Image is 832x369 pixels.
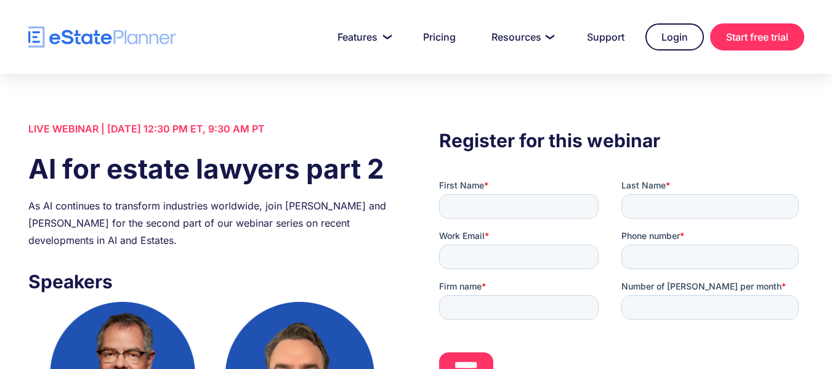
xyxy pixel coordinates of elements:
[28,150,393,188] h1: AI for estate lawyers part 2
[323,25,402,49] a: Features
[710,23,804,51] a: Start free trial
[28,267,393,296] h3: Speakers
[408,25,471,49] a: Pricing
[28,26,176,48] a: home
[645,23,704,51] a: Login
[28,197,393,249] div: As AI continues to transform industries worldwide, join [PERSON_NAME] and [PERSON_NAME] for the s...
[28,120,393,137] div: LIVE WEBINAR | [DATE] 12:30 PM ET, 9:30 AM PT
[477,25,566,49] a: Resources
[439,126,804,155] h3: Register for this webinar
[572,25,639,49] a: Support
